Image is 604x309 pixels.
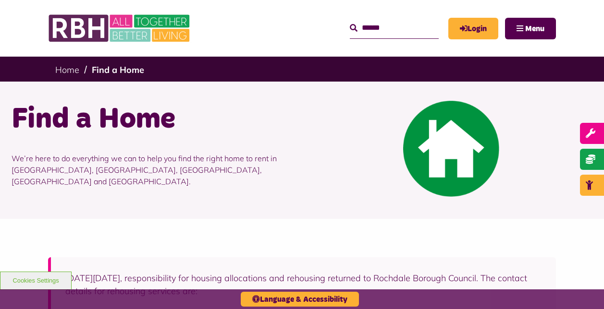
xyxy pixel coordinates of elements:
[12,138,295,202] p: We’re here to do everything we can to help you find the right home to rent in [GEOGRAPHIC_DATA], ...
[55,64,79,75] a: Home
[561,266,604,309] iframe: Netcall Web Assistant for live chat
[48,10,192,47] img: RBH
[12,101,295,138] h1: Find a Home
[241,292,359,307] button: Language & Accessibility
[525,25,544,33] span: Menu
[505,18,556,39] button: Navigation
[403,101,499,197] img: Find A Home
[92,64,144,75] a: Find a Home
[448,18,498,39] a: MyRBH
[65,272,542,297] p: [DATE][DATE], responsibility for housing allocations and rehousing returned to Rochdale Borough C...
